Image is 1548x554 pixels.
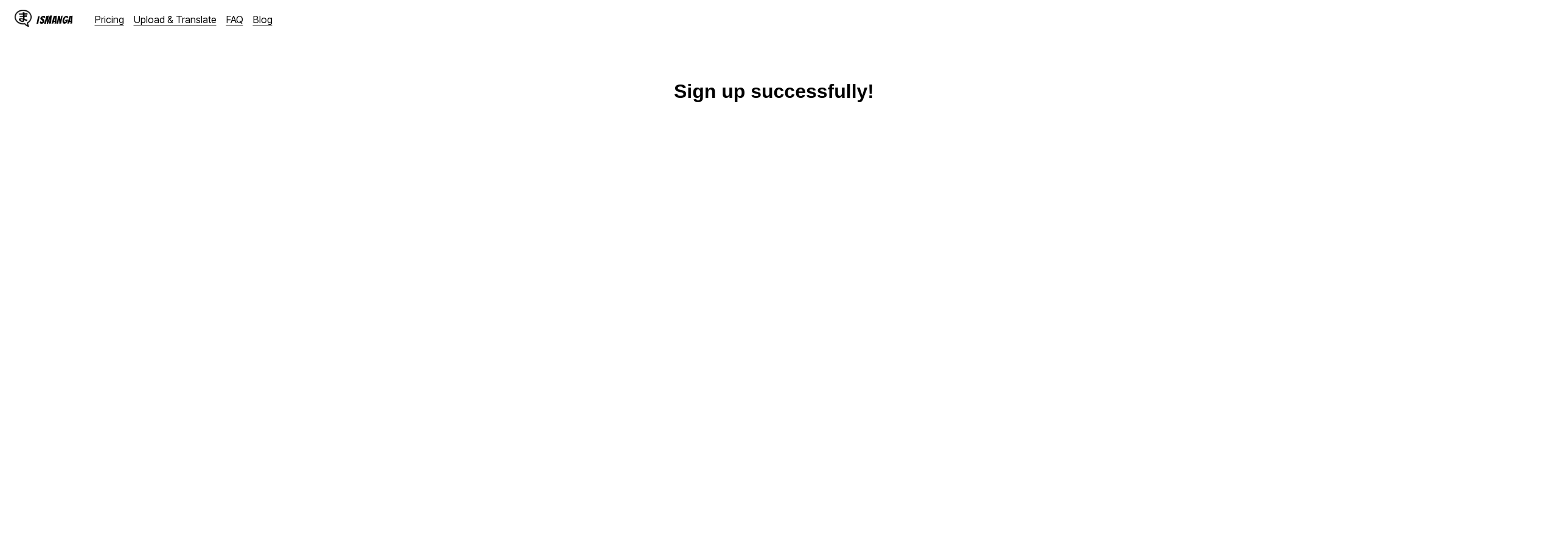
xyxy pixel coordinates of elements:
img: IsManga Logo [15,10,32,27]
a: Blog [253,13,272,26]
a: FAQ [226,13,243,26]
h1: Sign up successfully! [674,80,874,103]
div: IsManga [36,14,73,26]
a: Upload & Translate [134,13,217,26]
a: Pricing [95,13,124,26]
a: IsManga LogoIsManga [15,10,95,29]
